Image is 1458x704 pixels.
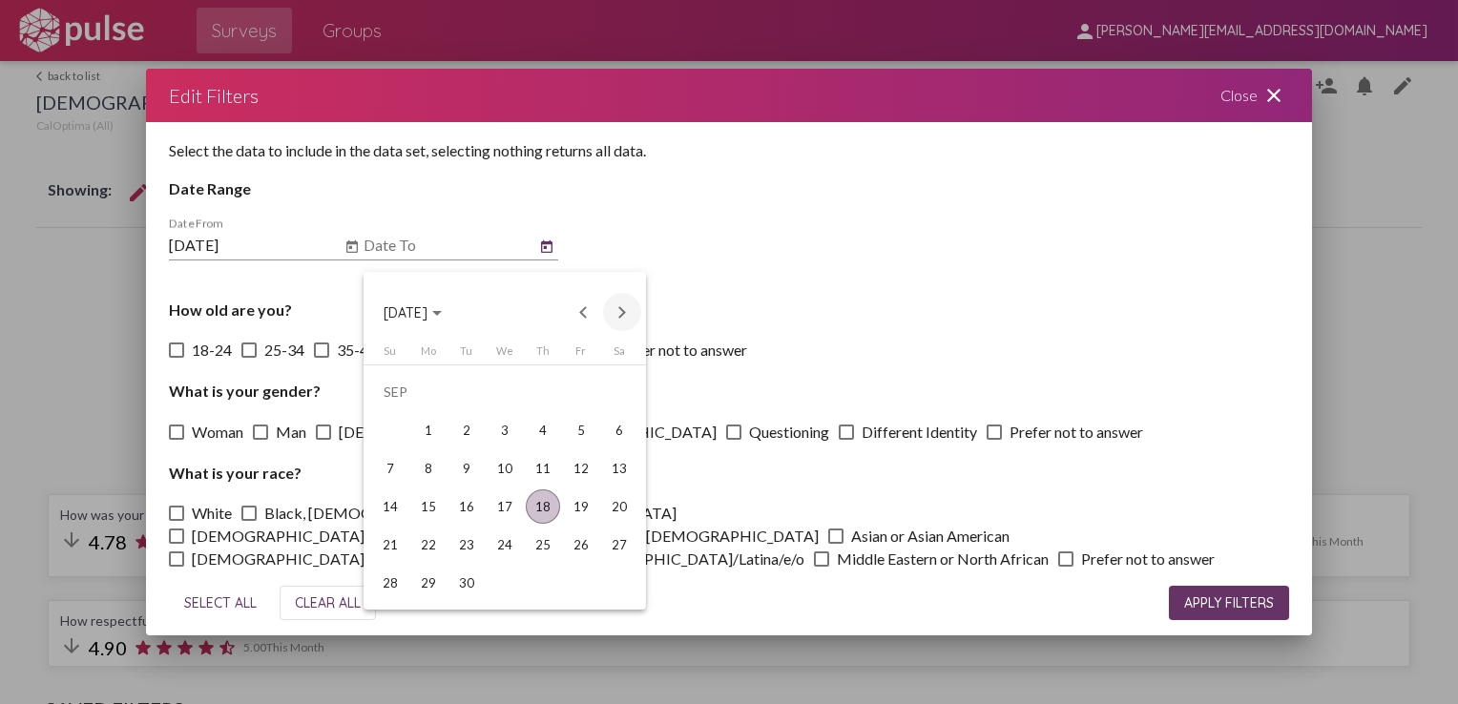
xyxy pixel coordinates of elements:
[486,344,524,364] th: Wednesday
[411,566,446,600] div: 29
[562,344,600,364] th: Friday
[488,489,522,524] div: 17
[602,451,636,486] div: 13
[524,526,562,564] td: September 25, 2025
[562,449,600,487] td: September 12, 2025
[526,528,560,562] div: 25
[371,564,409,602] td: September 28, 2025
[449,451,484,486] div: 9
[488,528,522,562] div: 24
[564,413,598,447] div: 5
[524,411,562,449] td: September 4, 2025
[603,293,641,331] button: Next month
[562,487,600,526] td: September 19, 2025
[486,449,524,487] td: September 10, 2025
[384,304,427,321] span: [DATE]
[373,489,407,524] div: 14
[411,528,446,562] div: 22
[411,413,446,447] div: 1
[411,489,446,524] div: 15
[409,411,448,449] td: September 1, 2025
[602,413,636,447] div: 6
[526,413,560,447] div: 4
[448,449,486,487] td: September 9, 2025
[371,344,409,364] th: Sunday
[409,564,448,602] td: September 29, 2025
[368,293,457,331] button: Choose month and year
[449,528,484,562] div: 23
[486,487,524,526] td: September 17, 2025
[449,566,484,600] div: 30
[448,411,486,449] td: September 2, 2025
[524,344,562,364] th: Thursday
[524,487,562,526] td: September 18, 2025
[409,449,448,487] td: September 8, 2025
[600,487,638,526] td: September 20, 2025
[448,564,486,602] td: September 30, 2025
[602,489,636,524] div: 20
[600,411,638,449] td: September 6, 2025
[562,526,600,564] td: September 26, 2025
[373,451,407,486] div: 7
[488,413,522,447] div: 3
[602,528,636,562] div: 27
[526,451,560,486] div: 11
[371,526,409,564] td: September 21, 2025
[371,373,638,411] td: SEP
[488,451,522,486] div: 10
[600,344,638,364] th: Saturday
[449,413,484,447] div: 2
[524,449,562,487] td: September 11, 2025
[411,451,446,486] div: 8
[564,528,598,562] div: 26
[486,411,524,449] td: September 3, 2025
[600,526,638,564] td: September 27, 2025
[486,526,524,564] td: September 24, 2025
[564,451,598,486] div: 12
[371,449,409,487] td: September 7, 2025
[600,449,638,487] td: September 13, 2025
[448,344,486,364] th: Tuesday
[562,411,600,449] td: September 5, 2025
[448,487,486,526] td: September 16, 2025
[371,487,409,526] td: September 14, 2025
[409,487,448,526] td: September 15, 2025
[373,528,407,562] div: 21
[409,344,448,364] th: Monday
[449,489,484,524] div: 16
[526,489,560,524] div: 18
[409,526,448,564] td: September 22, 2025
[373,566,407,600] div: 28
[565,293,603,331] button: Previous month
[564,489,598,524] div: 19
[448,526,486,564] td: September 23, 2025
